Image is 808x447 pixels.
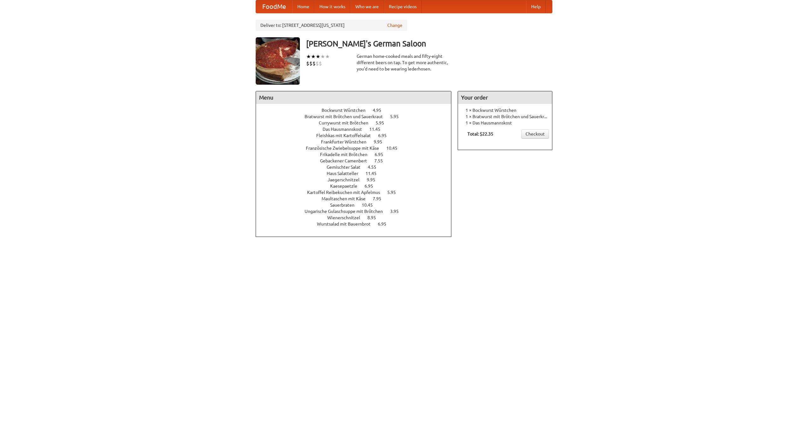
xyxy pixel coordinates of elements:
span: 11.45 [365,171,383,176]
span: Sauerbraten [330,202,361,208]
a: Change [387,22,402,28]
span: Wienerschnitzel [327,215,366,220]
span: Haus Salatteller [327,171,365,176]
b: Total: $22.35 [467,131,493,136]
li: $ [309,60,312,67]
a: Who we are [350,0,384,13]
li: $ [319,60,322,67]
a: FoodMe [256,0,292,13]
a: Gebackener Camenbert 7.55 [320,158,395,163]
li: 1 × Bockwurst Würstchen [461,107,549,113]
span: Currywurst mit Brötchen [319,120,375,125]
span: 11.45 [369,127,387,132]
span: Ungarische Gulaschsuppe mit Brötchen [305,209,389,214]
span: Bockwurst Würstchen [322,108,372,113]
span: 5.95 [387,190,402,195]
a: Frikadelle mit Brötchen 6.95 [320,152,395,157]
span: 9.95 [374,139,389,144]
span: 6.95 [375,152,389,157]
li: 1 × Das Hausmannskost [461,120,549,126]
a: Bockwurst Würstchen 4.95 [322,108,393,113]
span: Kaesepaetzle [330,184,364,189]
div: German home-cooked meals and fifty-eight different beers on tap. To get more authentic, you'd nee... [357,53,451,72]
img: angular.jpg [256,37,300,85]
span: Gebackener Camenbert [320,158,373,163]
li: $ [306,60,309,67]
li: $ [312,60,316,67]
a: Haus Salatteller 11.45 [327,171,388,176]
a: Kaesepaetzle 6.95 [330,184,385,189]
span: 3.95 [390,209,405,214]
span: 7.95 [373,196,388,201]
a: Maultaschen mit Käse 7.95 [322,196,393,201]
a: Französische Zwiebelsuppe mit Käse 10.45 [306,146,409,151]
a: Help [526,0,546,13]
a: Jaegerschnitzel 9.95 [328,177,387,182]
span: Frankfurter Würstchen [321,139,373,144]
a: Checkout [521,129,549,139]
span: 8.95 [367,215,382,220]
span: 7.55 [374,158,389,163]
span: 6.95 [365,184,379,189]
a: Fleishkas mit Kartoffelsalat 6.95 [316,133,398,138]
a: Frankfurter Würstchen 9.95 [321,139,394,144]
span: Kartoffel Reibekuchen mit Apfelmus [307,190,386,195]
a: Home [292,0,314,13]
li: ★ [306,53,311,60]
span: 6.95 [378,133,393,138]
li: ★ [320,53,325,60]
span: Gemischter Salat [327,165,367,170]
a: Wurstsalad mit Bauernbrot 6.95 [317,221,398,227]
a: Ungarische Gulaschsuppe mit Brötchen 3.95 [305,209,410,214]
h3: [PERSON_NAME]'s German Saloon [306,37,552,50]
span: 6.95 [378,221,393,227]
li: 1 × Bratwurst mit Brötchen und Sauerkraut [461,113,549,120]
span: 5.95 [390,114,405,119]
span: Das Hausmannskost [323,127,368,132]
a: Das Hausmannskost 11.45 [323,127,392,132]
li: ★ [325,53,330,60]
a: Wienerschnitzel 8.95 [327,215,388,220]
li: ★ [311,53,316,60]
h4: Menu [256,91,451,104]
span: Jaegerschnitzel [328,177,366,182]
span: Französische Zwiebelsuppe mit Käse [306,146,385,151]
span: Frikadelle mit Brötchen [320,152,374,157]
span: 4.95 [373,108,388,113]
h4: Your order [458,91,552,104]
a: Bratwurst mit Brötchen und Sauerkraut 5.95 [305,114,410,119]
a: How it works [314,0,350,13]
a: Gemischter Salat 4.55 [327,165,388,170]
a: Sauerbraten 10.45 [330,202,384,208]
span: Wurstsalad mit Bauernbrot [317,221,377,227]
li: $ [316,60,319,67]
a: Kartoffel Reibekuchen mit Apfelmus 5.95 [307,190,407,195]
span: Bratwurst mit Brötchen und Sauerkraut [305,114,389,119]
span: Maultaschen mit Käse [322,196,372,201]
div: Deliver to: [STREET_ADDRESS][US_STATE] [256,20,407,31]
span: 10.45 [362,202,379,208]
span: 10.45 [386,146,404,151]
a: Recipe videos [384,0,422,13]
span: 4.55 [368,165,383,170]
li: ★ [316,53,320,60]
span: Fleishkas mit Kartoffelsalat [316,133,377,138]
a: Currywurst mit Brötchen 5.95 [319,120,396,125]
span: 5.95 [376,120,390,125]
span: 9.95 [367,177,382,182]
